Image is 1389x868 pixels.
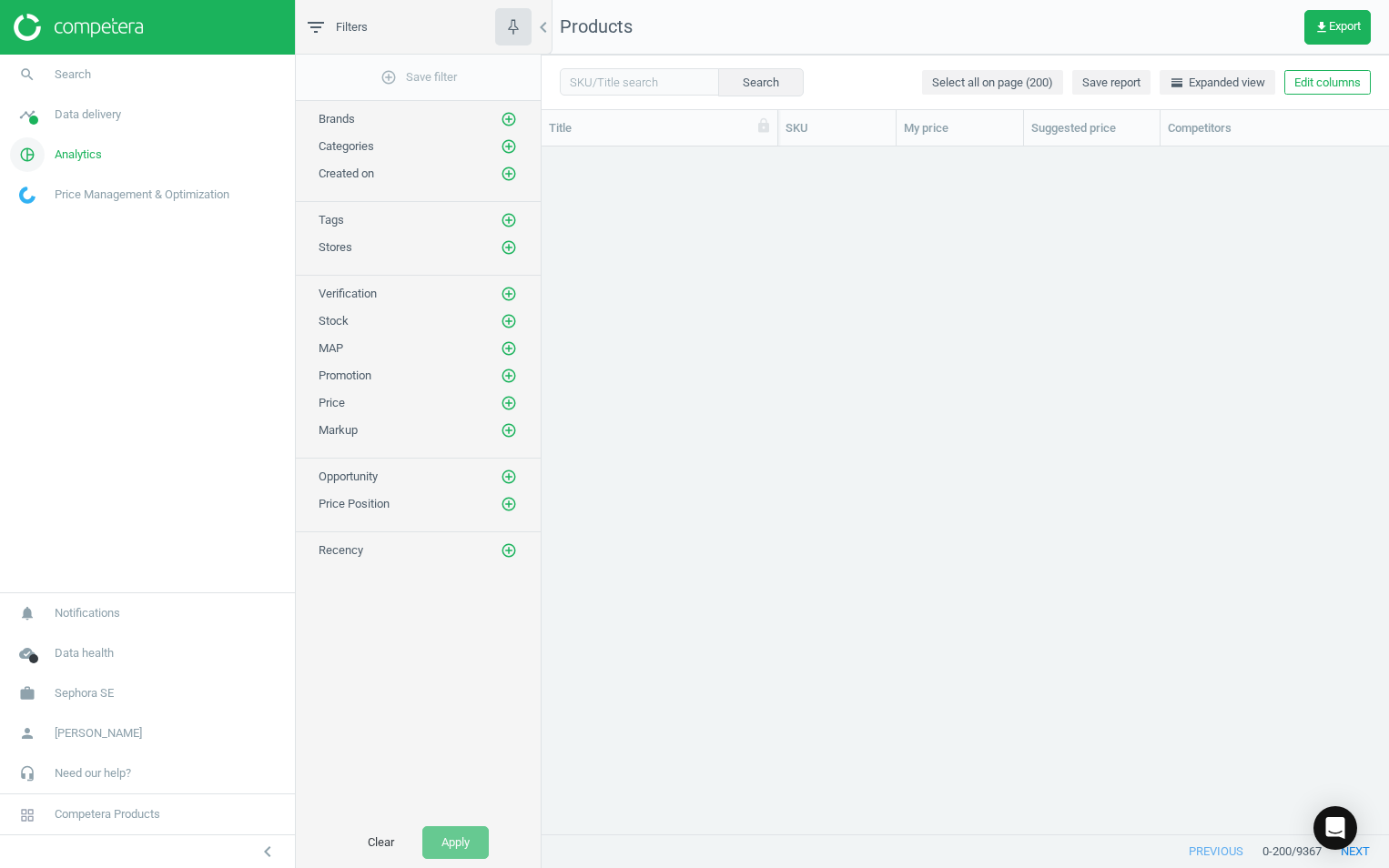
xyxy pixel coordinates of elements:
span: Analytics [55,146,102,163]
button: add_circle_outlineSave filter [296,59,541,96]
span: Sephora SE [55,685,114,701]
i: add_circle_outline [501,239,517,256]
span: Promotion [319,368,371,382]
i: chevron_left [532,16,554,38]
i: add_circle_outline [501,313,517,329]
span: Notifications [55,605,120,621]
span: Select all on page (200) [932,75,1053,91]
i: timeline [10,97,45,132]
button: add_circle_outline [500,468,518,486]
i: add_circle_outline [501,469,517,485]
span: Recency [319,543,363,557]
i: add_circle_outline [501,286,517,302]
button: chevron_left [245,840,290,863]
i: search [10,57,45,92]
div: SKU [786,120,888,136]
button: add_circle_outline [500,394,518,412]
div: Suggested price [1031,120,1152,136]
button: Clear [349,826,413,859]
i: add_circle_outline [501,166,517,182]
i: pie_chart_outlined [10,137,45,172]
i: add_circle_outline [501,395,517,411]
span: Price [319,396,345,409]
button: add_circle_outline [500,211,518,229]
i: add_circle_outline [380,69,397,86]
button: Apply [422,826,489,859]
button: add_circle_outline [500,238,518,257]
span: Stock [319,314,349,328]
i: horizontal_split [1170,76,1184,90]
span: / 9367 [1292,843,1322,860]
div: My price [904,120,1016,136]
i: cloud_done [10,636,45,671]
span: Competera Products [55,806,160,823]
span: Search [55,66,91,83]
span: Verification [319,287,377,300]
span: Save report [1082,75,1141,91]
button: add_circle_outline [500,285,518,303]
span: Price Position [319,497,390,510]
input: SKU/Title search [560,68,719,96]
button: add_circle_outline [500,339,518,358]
button: next [1322,835,1389,868]
i: add_circle_outline [501,138,517,155]
span: Save filter [380,69,457,86]
span: Stores [319,240,352,254]
i: add_circle_outline [501,111,517,127]
button: Edit columns [1284,70,1371,96]
button: add_circle_outline [500,421,518,439]
span: MAP [319,341,343,355]
span: Opportunity [319,469,378,483]
div: grid [542,146,1389,820]
div: Title [549,120,770,136]
span: Price Management & Optimization [55,187,229,203]
button: previous [1170,835,1262,868]
button: add_circle_outline [500,137,518,156]
i: add_circle_outline [501,212,517,228]
span: Categories [319,139,374,153]
i: notifications [10,596,45,631]
button: add_circle_outline [500,495,518,513]
span: Export [1314,20,1361,35]
button: add_circle_outline [500,165,518,183]
i: person [10,716,45,751]
span: [PERSON_NAME] [55,725,142,742]
span: 0 - 200 [1262,843,1292,860]
span: Expanded view [1170,75,1265,91]
i: add_circle_outline [501,340,517,357]
span: Need our help? [55,765,131,782]
div: Competitors [1168,120,1371,136]
span: Products [560,15,633,37]
span: Markup [319,423,358,437]
button: horizontal_splitExpanded view [1160,70,1275,96]
span: Tags [319,213,344,227]
button: add_circle_outline [500,367,518,385]
img: wGWNvw8QSZomAAAAABJRU5ErkJggg== [19,187,35,204]
span: Data delivery [55,106,121,123]
span: Data health [55,645,114,661]
div: Open Intercom Messenger [1313,806,1357,850]
button: Save report [1072,70,1151,96]
i: chevron_left [257,841,279,863]
i: headset_mic [10,756,45,791]
span: Filters [336,19,368,35]
button: Search [718,68,804,96]
span: Brands [319,112,355,126]
i: get_app [1314,20,1329,35]
i: add_circle_outline [501,496,517,512]
i: work [10,676,45,711]
span: Created on [319,167,374,180]
button: Select all on page (200) [922,70,1063,96]
i: add_circle_outline [501,422,517,439]
i: filter_list [305,16,327,38]
button: add_circle_outline [500,312,518,330]
button: add_circle_outline [500,541,518,560]
i: add_circle_outline [501,542,517,559]
button: add_circle_outline [500,110,518,128]
i: add_circle_outline [501,368,517,384]
button: get_appExport [1304,10,1371,45]
img: ajHJNr6hYgQAAAAASUVORK5CYII= [14,14,143,41]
